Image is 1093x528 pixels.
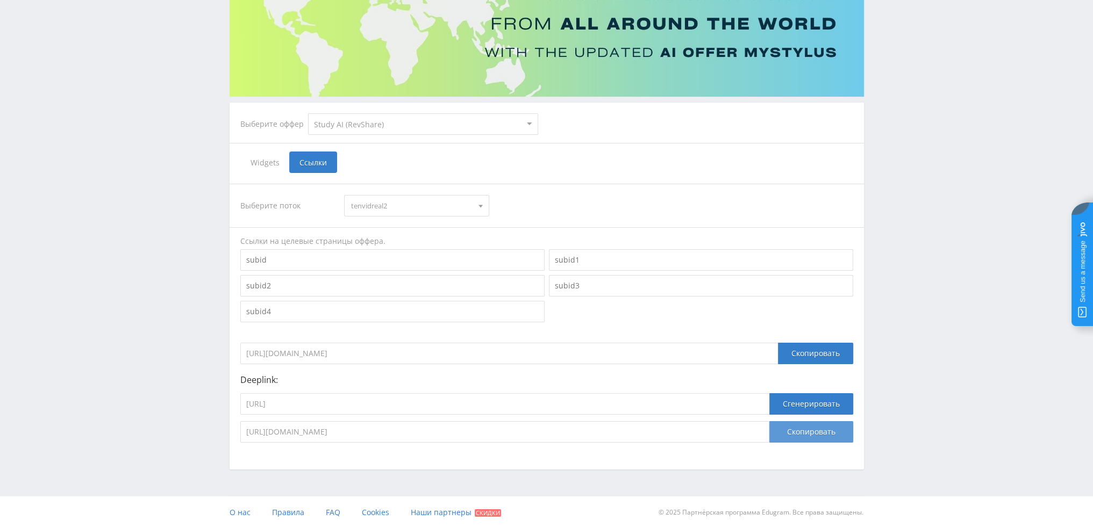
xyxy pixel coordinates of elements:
[411,507,472,517] span: Наши партнеры
[272,507,304,517] span: Правила
[778,343,853,364] div: Скопировать
[240,236,853,247] div: Ссылки на целевые страницы оффера.
[240,275,545,296] input: subid2
[326,507,340,517] span: FAQ
[549,249,853,271] input: subid1
[769,421,853,443] button: Скопировать
[362,507,389,517] span: Cookies
[475,509,501,517] span: Скидки
[240,375,853,385] p: Deeplink:
[240,120,308,128] div: Выберите оффер
[549,275,853,296] input: subid3
[240,301,545,322] input: subid4
[769,393,853,415] button: Сгенерировать
[240,195,334,216] div: Выберите поток
[351,196,473,216] span: tenvidreal2
[289,151,337,173] span: Ссылки
[240,249,545,271] input: subid
[230,507,251,517] span: О нас
[240,151,289,173] span: Widgets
